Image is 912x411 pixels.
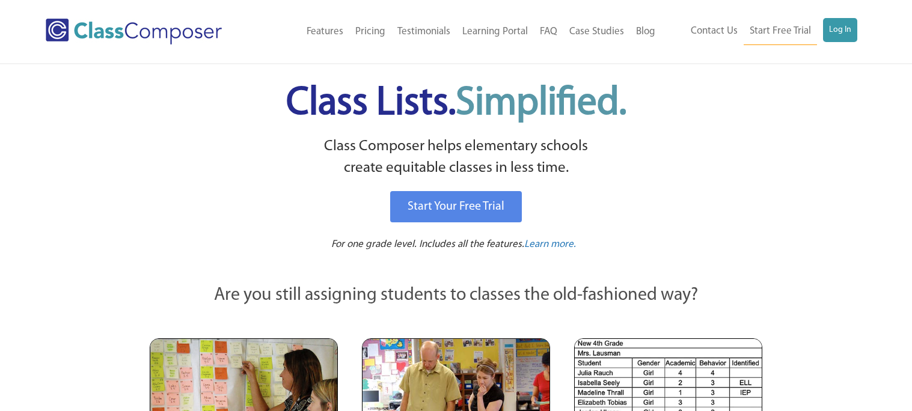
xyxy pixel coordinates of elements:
a: Start Your Free Trial [390,191,522,222]
a: Learn more. [524,237,576,252]
a: Testimonials [391,19,456,45]
span: Learn more. [524,239,576,249]
a: Contact Us [685,18,744,44]
span: Start Your Free Trial [408,201,504,213]
a: Features [301,19,349,45]
p: Are you still assigning students to classes the old-fashioned way? [150,282,763,309]
a: Blog [630,19,661,45]
a: Start Free Trial [744,18,817,45]
img: Class Composer [46,19,222,44]
p: Class Composer helps elementary schools create equitable classes in less time. [148,136,765,180]
a: Case Studies [563,19,630,45]
span: For one grade level. Includes all the features. [331,239,524,249]
a: FAQ [534,19,563,45]
a: Pricing [349,19,391,45]
a: Learning Portal [456,19,534,45]
nav: Header Menu [661,18,857,45]
span: Simplified. [456,84,626,123]
a: Log In [823,18,857,42]
nav: Header Menu [260,19,661,45]
span: Class Lists. [286,84,626,123]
